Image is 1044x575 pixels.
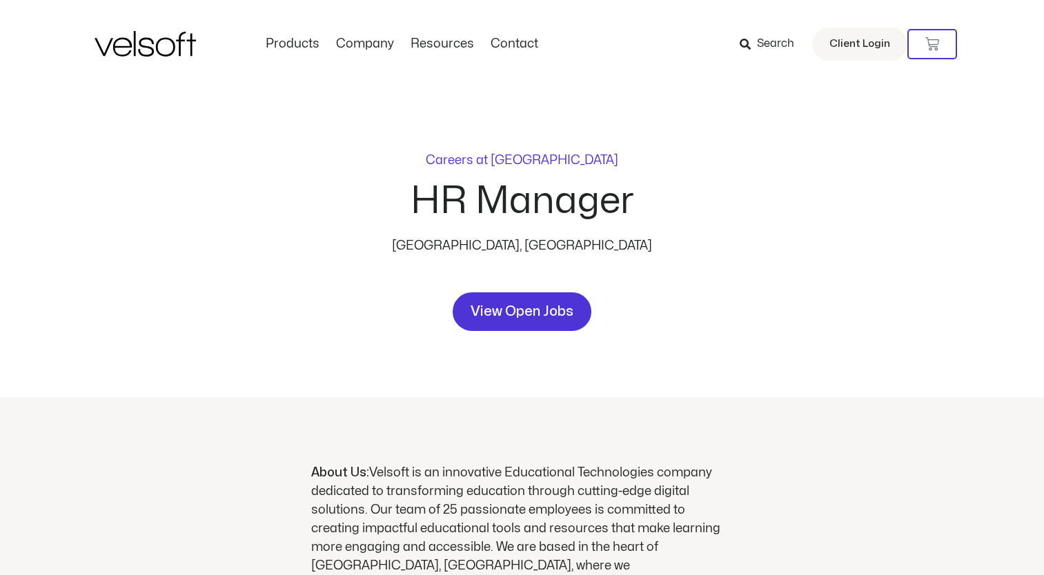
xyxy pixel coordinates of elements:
[740,32,804,56] a: Search
[402,37,482,52] a: ResourcesMenu Toggle
[257,37,546,52] nav: Menu
[95,31,196,57] img: Velsoft Training Materials
[757,35,794,53] span: Search
[829,35,890,53] span: Client Login
[411,183,634,220] h2: HR Manager
[328,37,402,52] a: CompanyMenu Toggle
[482,37,546,52] a: ContactMenu Toggle
[311,467,369,478] span: About Us:
[453,292,591,331] a: View Open Jobs
[471,301,573,323] span: View Open Jobs
[812,28,907,61] a: Client Login
[377,236,667,256] p: [GEOGRAPHIC_DATA], [GEOGRAPHIC_DATA]
[257,37,328,52] a: ProductsMenu Toggle
[426,154,618,167] p: Careers at [GEOGRAPHIC_DATA]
